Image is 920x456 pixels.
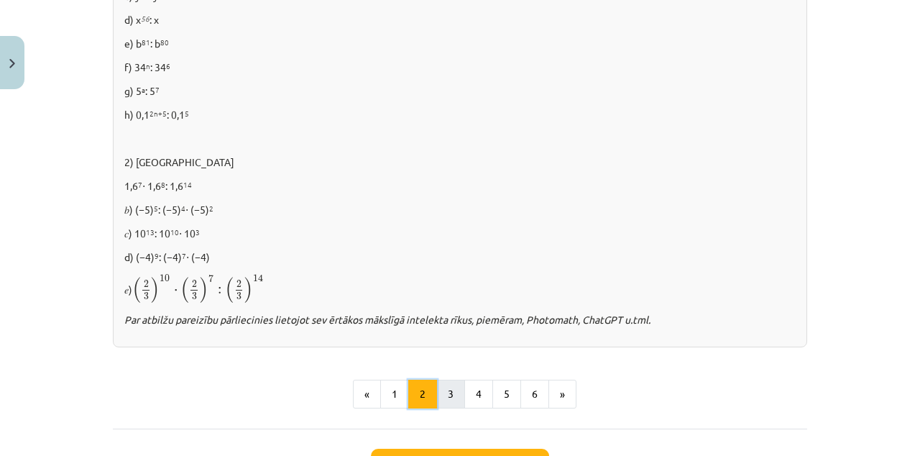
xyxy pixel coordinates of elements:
[142,37,150,47] sup: 81
[138,179,142,190] sup: 7
[192,281,197,288] span: 2
[195,227,200,237] sup: 3
[141,13,149,24] em: 56
[548,380,576,409] button: »
[124,178,796,193] p: 1,6 ⋅ 1,6 : 1,6
[244,277,253,303] span: )
[124,83,796,99] p: g) 5 : 5
[225,277,234,303] span: (
[192,293,197,300] span: 3
[520,380,549,409] button: 6
[155,84,160,95] sup: 7
[208,274,213,282] span: 7
[151,277,160,303] span: )
[155,250,159,261] sup: 9
[124,250,796,265] p: d) (−4) : (−4) ⋅ (−4)
[124,107,796,122] p: h) 0,1 : 0,1
[408,380,437,409] button: 2
[124,226,796,241] p: 𝑐) 10 : 10 ⋅ 10
[160,37,169,47] sup: 80
[236,281,241,288] span: 2
[464,380,493,409] button: 4
[181,203,185,214] sup: 4
[492,380,521,409] button: 5
[124,36,796,51] p: e) b : b
[149,108,167,119] sup: 2n+5
[113,380,807,409] nav: Page navigation example
[185,108,189,119] sup: 5
[170,227,179,237] sup: 10
[160,275,170,282] span: 10
[353,380,381,409] button: «
[124,202,796,217] p: 𝑏) (−5) : (−5) ⋅ (−5)
[380,380,409,409] button: 1
[9,59,15,68] img: icon-close-lesson-0947bae3869378f0d4975bcd49f059093ad1ed9edebbc8119c70593378902aed.svg
[218,287,221,294] span: :
[124,313,650,326] i: Par atbilžu pareizību pārliecinies lietojot sev ērtākos mākslīgā intelekta rīkus, piemēram, Photo...
[182,250,186,261] sup: 7
[236,293,241,300] span: 3
[144,281,149,288] span: 2
[144,293,149,300] span: 3
[200,277,208,303] span: )
[436,380,465,409] button: 3
[174,289,178,293] span: ⋅
[124,12,796,27] p: d) x : x
[161,179,165,190] sup: 8
[180,277,189,303] span: (
[124,273,796,304] p: 𝑒)
[154,203,158,214] sup: 5
[253,274,263,282] span: 14
[209,203,213,214] sup: 2
[166,60,170,71] sup: 6
[142,84,145,95] sup: a
[132,277,141,303] span: (
[146,60,150,71] sup: n
[146,227,155,237] sup: 13
[124,60,796,75] p: f) 34 : 34
[124,155,796,170] p: 2) [GEOGRAPHIC_DATA]
[183,179,192,190] sup: 14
